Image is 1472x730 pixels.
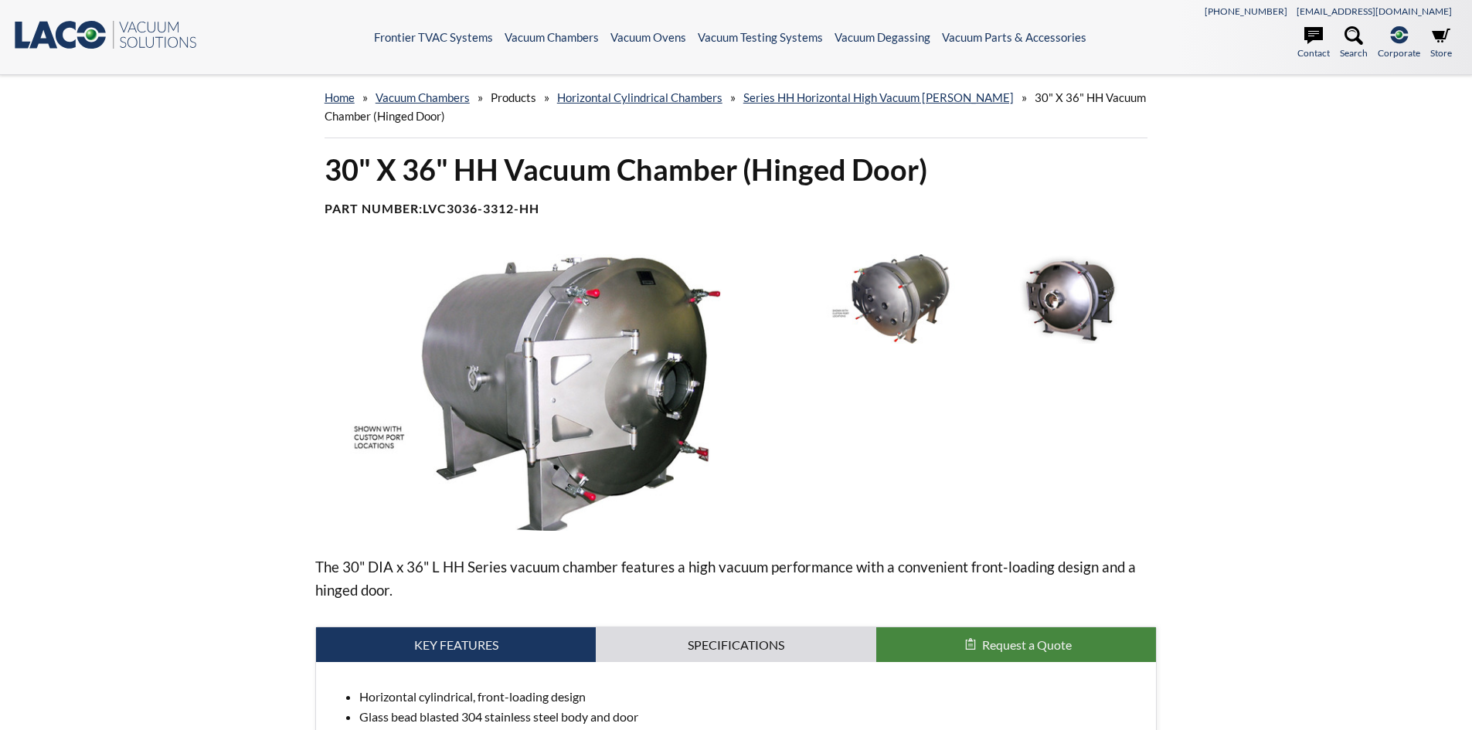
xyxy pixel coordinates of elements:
[315,254,808,531] img: Horizontal High Vacuum Chamber, left side angle view
[982,637,1072,652] span: Request a Quote
[1297,5,1452,17] a: [EMAIL_ADDRESS][DOMAIN_NAME]
[1297,26,1330,60] a: Contact
[835,30,930,44] a: Vacuum Degassing
[876,627,1157,663] button: Request a Quote
[359,707,1144,727] li: Glass bead blasted 304 stainless steel body and door
[557,90,722,104] a: Horizontal Cylindrical Chambers
[610,30,686,44] a: Vacuum Ovens
[325,201,1148,217] h4: Part Number:
[374,30,493,44] a: Frontier TVAC Systems
[698,30,823,44] a: Vacuum Testing Systems
[423,201,539,216] b: LVC3036-3312-HH
[325,76,1148,138] div: » » » » »
[1205,5,1287,17] a: [PHONE_NUMBER]
[325,90,1146,123] span: 30" X 36" HH Vacuum Chamber (Hinged Door)
[1378,46,1420,60] span: Corporate
[988,254,1149,344] img: SS High Vacuum Chamber with Hinged Door, front angle view
[376,90,470,104] a: Vacuum Chambers
[325,151,1148,188] h1: 30" X 36" HH Vacuum Chamber (Hinged Door)
[359,687,1144,707] li: Horizontal cylindrical, front-loading design
[315,555,1158,602] p: The 30" DIA x 36" L HH Series vacuum chamber features a high vacuum performance with a convenient...
[596,627,876,663] a: Specifications
[942,30,1086,44] a: Vacuum Parts & Accessories
[316,627,597,663] a: Key Features
[1340,26,1368,60] a: Search
[1430,26,1452,60] a: Store
[505,30,599,44] a: Vacuum Chambers
[743,90,1014,104] a: Series HH Horizontal High Vacuum [PERSON_NAME]
[325,90,355,104] a: home
[820,254,981,344] img: SS High Vacuum Chamber with Custom Ports, angled view
[491,90,536,104] span: Products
